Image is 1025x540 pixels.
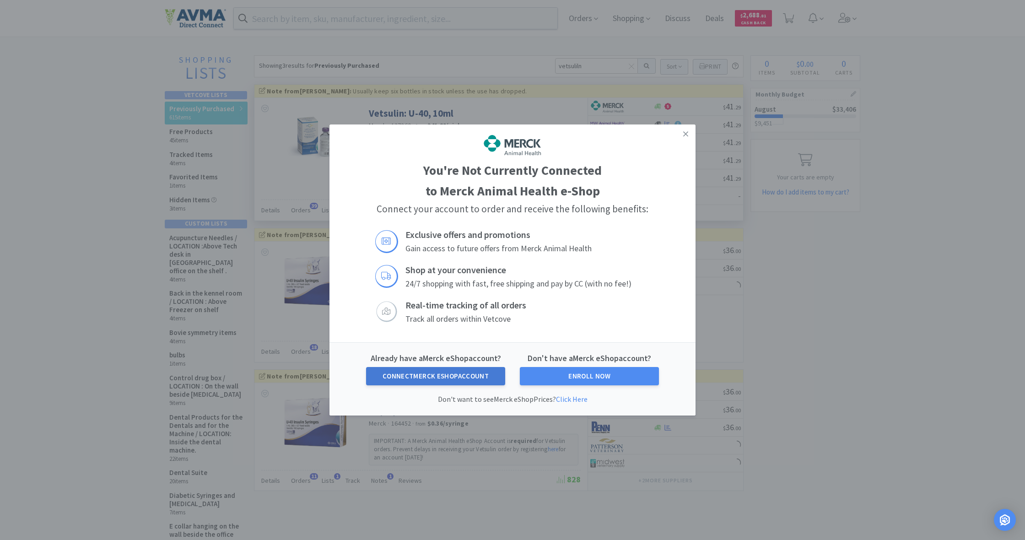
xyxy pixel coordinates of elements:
h1: You're Not Currently Connected to Merck Animal Health e-Shop [375,160,650,201]
h4: Track all orders within Vetcove [405,313,650,326]
h3: Real-time tracking of all orders [405,298,650,313]
div: Open Intercom Messenger [994,509,1016,531]
p: Don't want to see Merck eShop Prices? [366,394,659,404]
h4: 24/7 shopping with fast, free shipping and pay by CC (with no fee!) [405,277,650,291]
h3: Shop at your convenience [405,263,650,277]
h2: Connect your account to order and receive the following benefits: [375,201,650,216]
h3: Exclusive offers and promotions [405,227,650,242]
a: Enroll Now [520,367,659,385]
button: ConnectMerck eShopAccount [366,367,505,385]
h6: Already have a Merck eShop account? [366,351,505,365]
h6: Don't have a Merck eShop account? [520,351,659,365]
img: 6d7abf38e3b8462597f4a2f88dede81e_176.png [483,134,542,157]
a: Click Here [556,394,588,404]
h4: Gain access to future offers from Merck Animal Health [405,242,650,255]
